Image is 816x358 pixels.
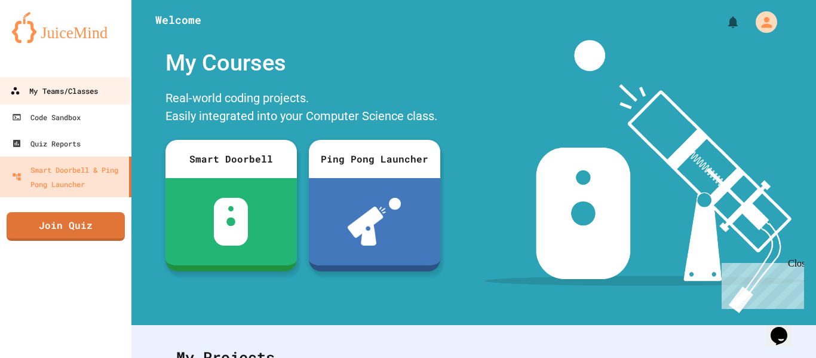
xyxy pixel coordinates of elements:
div: My Teams/Classes [10,84,98,99]
iframe: chat widget [766,310,804,346]
img: ppl-with-ball.png [348,198,401,246]
div: My Account [743,8,780,36]
iframe: chat widget [717,258,804,309]
img: logo-orange.svg [12,12,119,43]
div: Ping Pong Launcher [309,140,440,178]
div: Chat with us now!Close [5,5,82,76]
div: Code Sandbox [12,110,81,124]
div: Smart Doorbell [165,140,297,178]
a: Join Quiz [7,212,125,241]
img: banner-image-my-projects.png [484,40,805,313]
img: sdb-white.svg [214,198,248,246]
div: My Notifications [704,12,743,32]
div: My Courses [159,40,446,86]
div: Quiz Reports [12,136,81,151]
div: Real-world coding projects. Easily integrated into your Computer Science class. [159,86,446,131]
div: Smart Doorbell & Ping Pong Launcher [12,163,124,191]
